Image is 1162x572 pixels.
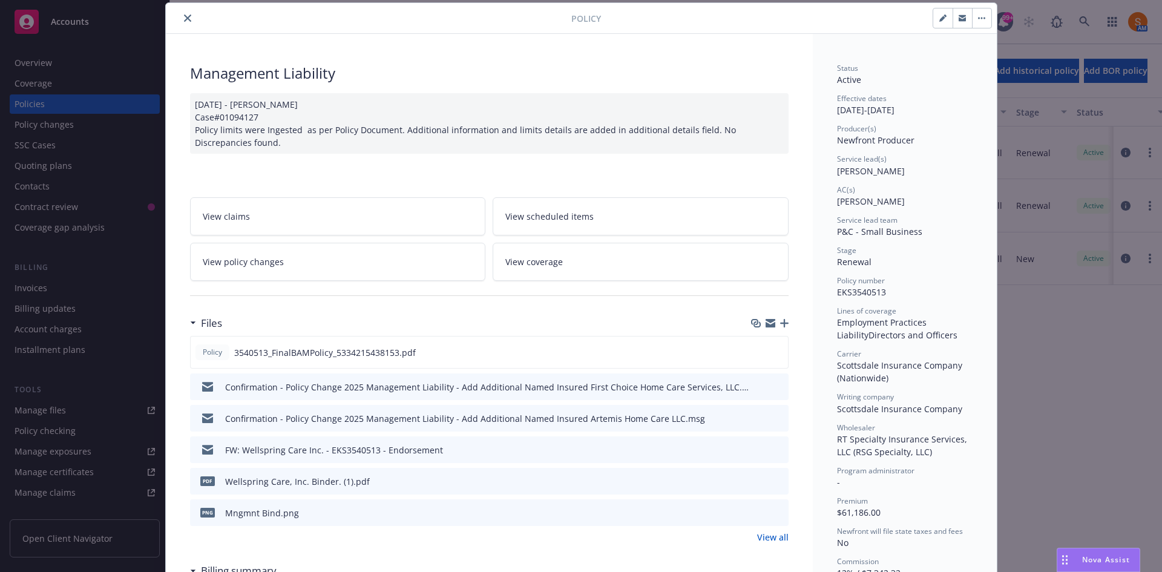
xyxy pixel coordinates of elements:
[837,496,868,506] span: Premium
[203,255,284,268] span: View policy changes
[234,346,416,359] span: 3540513_FinalBAMPolicy_5334215438153.pdf
[1082,554,1130,565] span: Nova Assist
[868,329,957,341] span: Directors and Officers
[200,508,215,517] span: png
[753,381,763,393] button: download file
[505,210,594,223] span: View scheduled items
[837,526,963,536] span: Newfront will file state taxes and fees
[837,349,861,359] span: Carrier
[772,346,783,359] button: preview file
[837,165,905,177] span: [PERSON_NAME]
[837,556,879,567] span: Commission
[201,315,222,331] h3: Files
[837,93,973,116] div: [DATE] - [DATE]
[837,392,894,402] span: Writing company
[190,63,789,84] div: Management Liability
[505,255,563,268] span: View coverage
[837,256,871,268] span: Renewal
[837,74,861,85] span: Active
[225,381,749,393] div: Confirmation - Policy Change 2025 Management Liability - Add Additional Named Insured First Choic...
[773,381,784,393] button: preview file
[837,93,887,104] span: Effective dates
[837,465,914,476] span: Program administrator
[837,537,849,548] span: No
[225,507,299,519] div: Mngmnt Bind.png
[753,475,763,488] button: download file
[200,347,225,358] span: Policy
[753,412,763,425] button: download file
[837,134,914,146] span: Newfront Producer
[837,306,896,316] span: Lines of coverage
[837,422,875,433] span: Wholesaler
[200,476,215,485] span: pdf
[190,315,222,331] div: Files
[753,444,763,456] button: download file
[225,475,370,488] div: Wellspring Care, Inc. Binder. (1).pdf
[837,360,965,384] span: Scottsdale Insurance Company (Nationwide)
[837,403,962,415] span: Scottsdale Insurance Company
[837,245,856,255] span: Stage
[837,317,929,341] span: Employment Practices Liability
[753,346,763,359] button: download file
[225,444,443,456] div: FW: Wellspring Care Inc. - EKS3540513 - Endorsement
[837,63,858,73] span: Status
[773,444,784,456] button: preview file
[571,12,601,25] span: Policy
[1057,548,1072,571] div: Drag to move
[190,243,486,281] a: View policy changes
[757,531,789,544] a: View all
[203,210,250,223] span: View claims
[773,475,784,488] button: preview file
[837,226,922,237] span: P&C - Small Business
[837,123,876,134] span: Producer(s)
[773,507,784,519] button: preview file
[180,11,195,25] button: close
[837,196,905,207] span: [PERSON_NAME]
[837,286,886,298] span: EKS3540513
[837,433,970,458] span: RT Specialty Insurance Services, LLC (RSG Specialty, LLC)
[493,197,789,235] a: View scheduled items
[190,93,789,154] div: [DATE] - [PERSON_NAME] Case#01094127 Policy limits were Ingested as per Policy Document. Addition...
[190,197,486,235] a: View claims
[1057,548,1140,572] button: Nova Assist
[493,243,789,281] a: View coverage
[837,185,855,195] span: AC(s)
[753,507,763,519] button: download file
[773,412,784,425] button: preview file
[837,275,885,286] span: Policy number
[837,507,881,518] span: $61,186.00
[837,154,887,164] span: Service lead(s)
[837,476,840,488] span: -
[837,215,898,225] span: Service lead team
[225,412,705,425] div: Confirmation - Policy Change 2025 Management Liability - Add Additional Named Insured Artemis Hom...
